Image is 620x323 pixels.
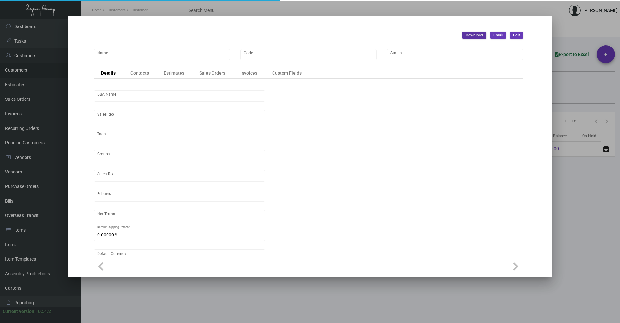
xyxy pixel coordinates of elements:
div: Invoices [240,70,257,77]
div: 0.51.2 [38,308,51,315]
div: Contacts [130,70,149,77]
span: Download [466,33,483,38]
div: Custom Fields [272,70,302,77]
button: Edit [510,32,523,39]
div: Details [101,70,116,77]
button: Download [462,32,486,39]
button: Email [490,32,506,39]
div: Current version: [3,308,36,315]
span: Edit [513,33,520,38]
span: Email [493,33,503,38]
div: Estimates [164,70,184,77]
div: Sales Orders [199,70,225,77]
